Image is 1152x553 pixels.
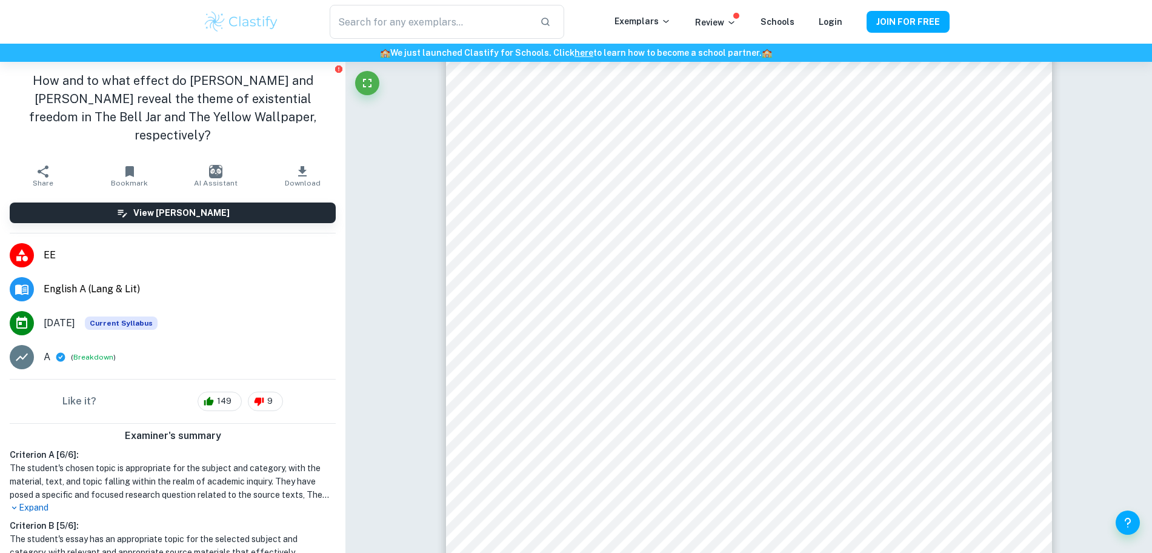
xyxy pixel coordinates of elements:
span: [DATE] [44,316,75,330]
span: 🏫 [762,48,772,58]
a: Schools [761,17,794,27]
span: Share [33,179,53,187]
span: 9 [261,395,279,407]
span: 🏫 [380,48,390,58]
p: Review [695,16,736,29]
p: Expand [10,501,336,514]
span: Download [285,179,321,187]
h1: How and to what effect do [PERSON_NAME] and [PERSON_NAME] reveal the theme of existential freedom... [10,72,336,144]
img: AI Assistant [209,165,222,178]
button: AI Assistant [173,159,259,193]
span: AI Assistant [194,179,238,187]
a: here [574,48,593,58]
span: 149 [210,395,238,407]
h6: Like it? [62,394,96,409]
div: 9 [248,392,283,411]
span: Bookmark [111,179,148,187]
span: Current Syllabus [85,317,158,330]
span: ( ) [71,352,116,363]
span: English A (Lang & Lit) [44,282,336,297]
div: This exemplar is based on the current syllabus. Feel free to refer to it for inspiration/ideas wh... [85,317,158,330]
button: View [PERSON_NAME] [10,203,336,223]
button: Breakdown [73,352,113,363]
input: Search for any exemplars... [330,5,530,39]
h6: Criterion A [ 6 / 6 ]: [10,448,336,461]
a: Login [819,17,842,27]
div: 149 [198,392,242,411]
button: Fullscreen [355,71,379,95]
span: EE [44,248,336,263]
h1: The student's chosen topic is appropriate for the subject and category, with the material, text, ... [10,461,336,501]
button: JOIN FOR FREE [867,11,950,33]
button: Download [259,159,346,193]
button: Report issue [334,64,343,73]
h6: View [PERSON_NAME] [133,206,230,220]
p: A [44,350,50,364]
h6: We just launched Clastify for Schools. Click to learn how to become a school partner. [2,46,1150,59]
button: Help and Feedback [1116,511,1140,535]
p: Exemplars [614,15,671,28]
button: Bookmark [87,159,173,193]
h6: Criterion B [ 5 / 6 ]: [10,519,336,532]
h6: Examiner's summary [5,429,341,443]
img: Clastify logo [203,10,280,34]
